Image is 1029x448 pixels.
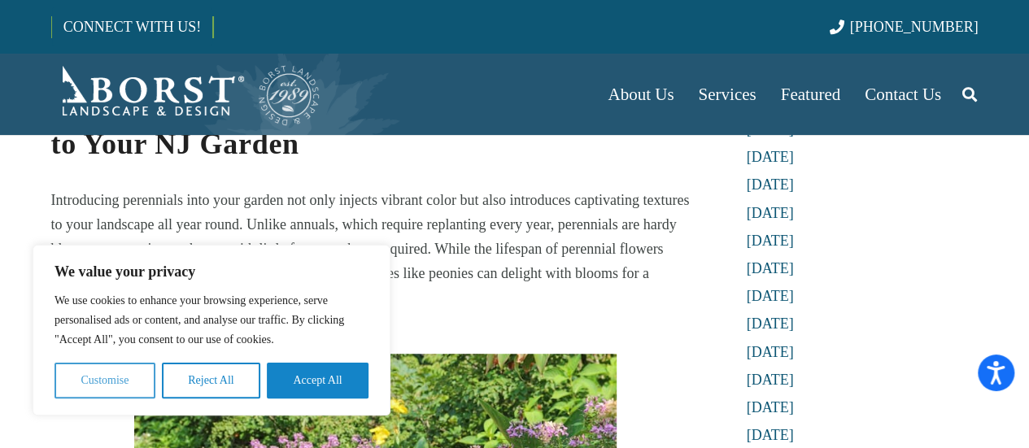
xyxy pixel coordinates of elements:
a: Featured [769,54,852,135]
button: Customise [55,363,155,398]
a: [DATE] [747,205,794,221]
div: We value your privacy [33,245,390,415]
a: [DATE] [747,149,794,165]
span: Featured [781,85,840,104]
a: Contact Us [852,54,953,135]
span: [PHONE_NUMBER] [850,19,979,35]
a: [PHONE_NUMBER] [829,19,978,35]
span: Services [698,85,756,104]
a: [DATE] [747,315,794,332]
a: Borst-Logo [51,62,321,127]
a: About Us [595,54,686,135]
p: We use cookies to enhance your browsing experience, serve personalised ads or content, and analys... [55,291,368,350]
a: [DATE] [747,288,794,304]
p: We value your privacy [55,262,368,281]
button: Reject All [162,363,260,398]
span: Contact Us [865,85,941,104]
span: About Us [608,85,674,104]
a: [DATE] [747,233,794,249]
a: [DATE] [747,372,794,388]
a: [DATE] [747,399,794,415]
a: [DATE] [747,260,794,276]
a: [DATE] [747,427,794,443]
button: Accept All [267,363,368,398]
p: Introducing perennials into your garden not only injects vibrant color but also introduces captiv... [51,188,700,310]
a: [DATE] [747,176,794,193]
a: Services [686,54,768,135]
a: Search [953,74,986,115]
a: CONNECT WITH US! [52,7,212,46]
a: [DATE] [747,344,794,360]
